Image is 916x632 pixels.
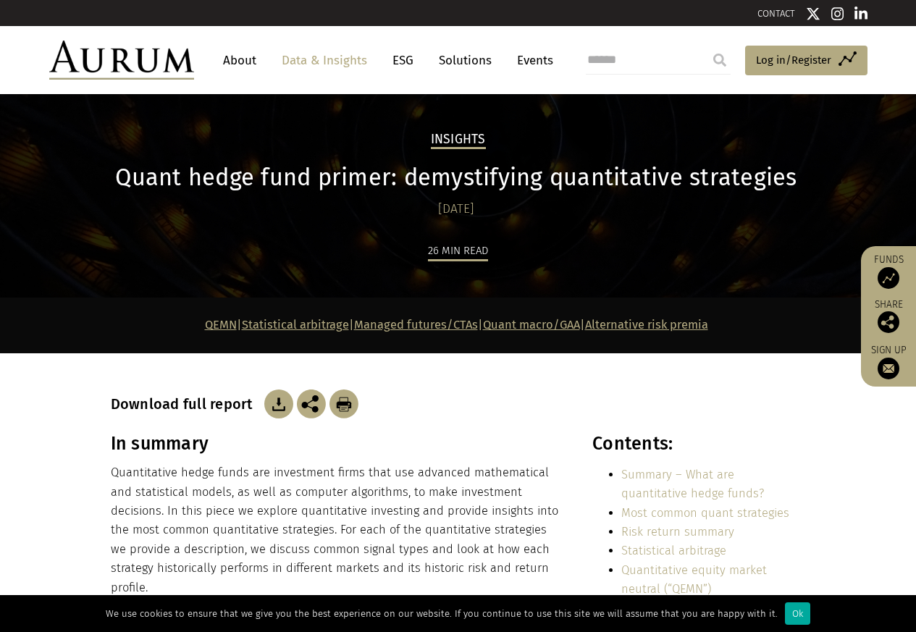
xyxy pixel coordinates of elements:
[49,41,194,80] img: Aurum
[329,389,358,418] img: Download Article
[621,544,726,557] a: Statistical arbitrage
[111,463,561,597] p: Quantitative hedge funds are investment firms that use advanced mathematical and statistical mode...
[111,199,802,219] div: [DATE]
[205,318,237,332] a: QEMN
[878,358,899,379] img: Sign up to our newsletter
[756,51,831,69] span: Log in/Register
[264,389,293,418] img: Download Article
[806,7,820,21] img: Twitter icon
[216,47,264,74] a: About
[868,253,909,289] a: Funds
[757,8,795,19] a: CONTACT
[432,47,499,74] a: Solutions
[205,318,708,332] strong: | | | |
[297,389,326,418] img: Share this post
[785,602,810,625] div: Ok
[274,47,374,74] a: Data & Insights
[242,318,349,332] a: Statistical arbitrage
[483,318,580,332] a: Quant macro/GAA
[585,318,708,332] a: Alternative risk premia
[621,563,767,596] a: Quantitative equity market neutral (“QEMN”)
[705,46,734,75] input: Submit
[385,47,421,74] a: ESG
[431,132,486,149] h2: Insights
[592,433,802,455] h3: Contents:
[428,242,488,261] div: 26 min read
[868,300,909,333] div: Share
[621,506,789,520] a: Most common quant strategies
[831,7,844,21] img: Instagram icon
[111,433,561,455] h3: In summary
[354,318,478,332] a: Managed futures/CTAs
[621,525,734,539] a: Risk return summary
[854,7,867,21] img: Linkedin icon
[868,344,909,379] a: Sign up
[621,468,764,500] a: Summary – What are quantitative hedge funds?
[878,267,899,289] img: Access Funds
[510,47,553,74] a: Events
[745,46,867,76] a: Log in/Register
[878,311,899,333] img: Share this post
[111,395,261,413] h3: Download full report
[111,164,802,192] h1: Quant hedge fund primer: demystifying quantitative strategies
